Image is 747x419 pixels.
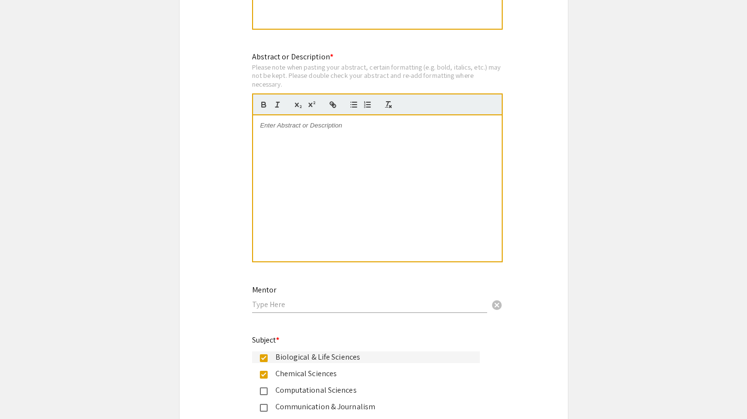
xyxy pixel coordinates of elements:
[268,368,472,380] div: Chemical Sciences
[491,299,503,311] span: cancel
[252,335,280,345] mat-label: Subject
[268,351,472,363] div: Biological & Life Sciences
[252,52,333,62] mat-label: Abstract or Description
[268,384,472,396] div: Computational Sciences
[252,285,276,295] mat-label: Mentor
[252,299,487,310] input: Type Here
[7,375,41,412] iframe: Chat
[487,294,507,314] button: Clear
[252,63,503,89] div: Please note when pasting your abstract, certain formatting (e.g. bold, italics, etc.) may not be ...
[268,401,472,413] div: Communication & Journalism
